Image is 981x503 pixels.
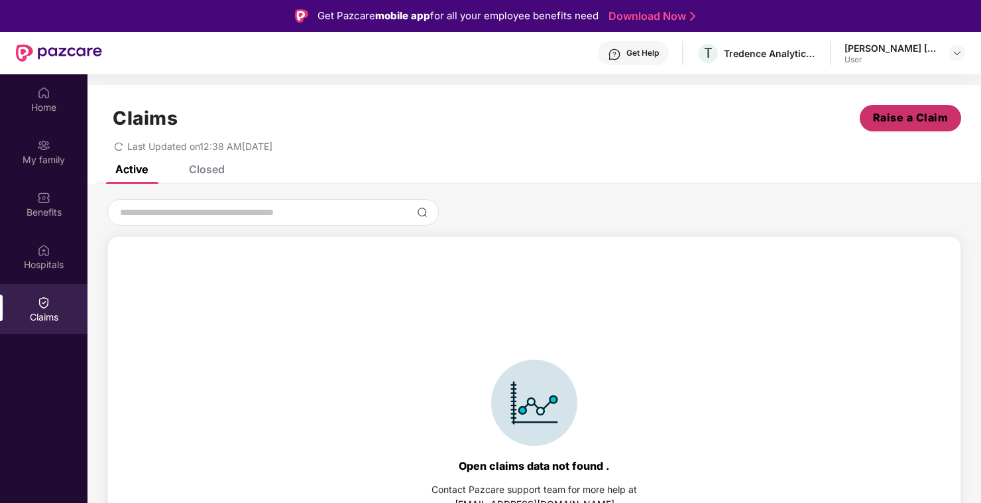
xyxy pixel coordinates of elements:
img: svg+xml;base64,PHN2ZyBpZD0iRHJvcGRvd24tMzJ4MzIiIHhtbG5zPSJodHRwOi8vd3d3LnczLm9yZy8yMDAwL3N2ZyIgd2... [952,48,962,58]
img: svg+xml;base64,PHN2ZyBpZD0iQ2xhaW0iIHhtbG5zPSJodHRwOi8vd3d3LnczLm9yZy8yMDAwL3N2ZyIgd2lkdGg9IjIwIi... [37,296,50,309]
img: Logo [295,9,308,23]
img: svg+xml;base64,PHN2ZyBpZD0iQmVuZWZpdHMiIHhtbG5zPSJodHRwOi8vd3d3LnczLm9yZy8yMDAwL3N2ZyIgd2lkdGg9Ij... [37,191,50,204]
div: Open claims data not found . [459,459,610,472]
img: svg+xml;base64,PHN2ZyBpZD0iSG9tZSIgeG1sbnM9Imh0dHA6Ly93d3cudzMub3JnLzIwMDAvc3ZnIiB3aWR0aD0iMjAiIG... [37,86,50,100]
strong: mobile app [375,9,430,22]
img: Stroke [690,9,695,23]
img: svg+xml;base64,PHN2ZyBpZD0iSGVscC0zMngzMiIgeG1sbnM9Imh0dHA6Ly93d3cudzMub3JnLzIwMDAvc3ZnIiB3aWR0aD... [608,48,621,61]
img: svg+xml;base64,PHN2ZyBpZD0iSWNvbl9DbGFpbSIgZGF0YS1uYW1lPSJJY29uIENsYWltIiB4bWxucz0iaHR0cDovL3d3dy... [491,360,577,446]
div: Tredence Analytics Solutions Private Limited [724,47,817,60]
span: T [704,45,713,61]
img: New Pazcare Logo [16,44,102,62]
div: Contact Pazcare support team for more help at [432,482,637,497]
div: Active [115,163,148,176]
div: Closed [189,163,225,176]
div: Get Pazcare for all your employee benefits need [317,8,599,24]
div: Get Help [626,48,659,58]
span: Raise a Claim [873,109,949,126]
span: Last Updated on 12:38 AM[DATE] [127,141,272,152]
div: [PERSON_NAME] [PERSON_NAME] [844,42,937,54]
a: Download Now [608,9,691,23]
div: User [844,54,937,65]
img: svg+xml;base64,PHN2ZyB3aWR0aD0iMjAiIGhlaWdodD0iMjAiIHZpZXdCb3g9IjAgMCAyMCAyMCIgZmlsbD0ibm9uZSIgeG... [37,139,50,152]
button: Raise a Claim [860,105,961,131]
span: redo [114,141,123,152]
img: svg+xml;base64,PHN2ZyBpZD0iU2VhcmNoLTMyeDMyIiB4bWxucz0iaHR0cDovL3d3dy53My5vcmcvMjAwMC9zdmciIHdpZH... [417,207,428,218]
h1: Claims [113,107,178,129]
img: svg+xml;base64,PHN2ZyBpZD0iSG9zcGl0YWxzIiB4bWxucz0iaHR0cDovL3d3dy53My5vcmcvMjAwMC9zdmciIHdpZHRoPS... [37,244,50,257]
